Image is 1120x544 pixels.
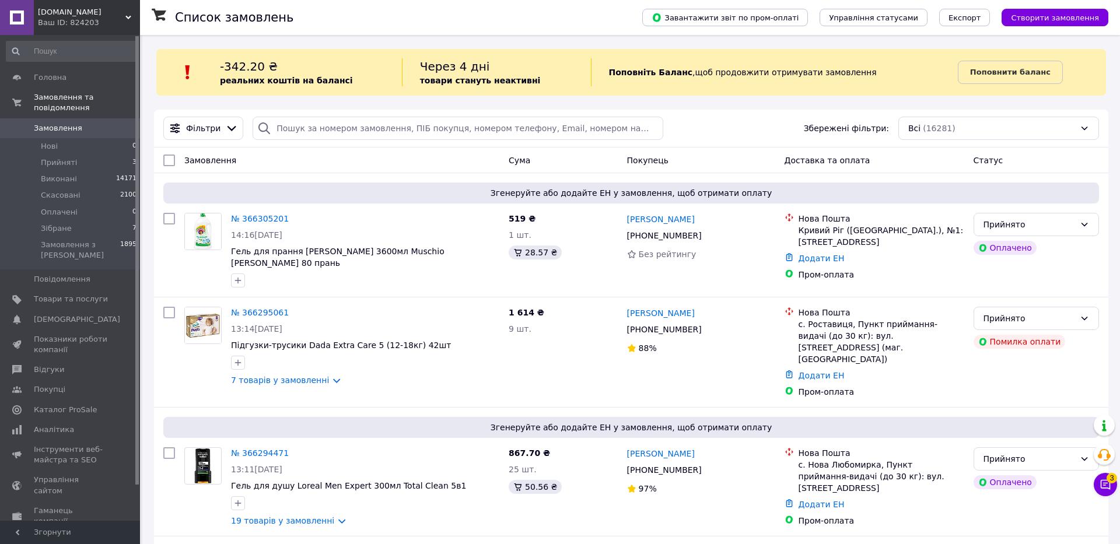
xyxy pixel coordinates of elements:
button: Чат з покупцем3 [1094,473,1117,496]
span: Cума [509,156,530,165]
a: Підгузки-трусики Dada Extra Care 5 (12-18кг) 42шт [231,341,451,350]
span: 1895 [120,240,136,261]
a: Додати ЕН [799,371,845,380]
span: Експорт [949,13,981,22]
a: Створити замовлення [990,12,1108,22]
span: Оплачені [41,207,78,217]
span: 97% [639,484,657,493]
span: (16281) [923,124,955,133]
span: 3 [1107,473,1117,483]
span: Покупці [34,384,65,395]
b: Поповніть Баланс [609,68,693,77]
span: 88% [639,343,657,353]
span: 867.70 ₴ [509,448,550,458]
span: Гаманець компанії [34,506,108,527]
span: Управління статусами [829,13,918,22]
span: Каталог ProSale [34,405,97,415]
a: № 366305201 [231,214,289,223]
span: Всі [908,122,921,134]
button: Створити замовлення [1002,9,1108,26]
span: Без рейтингу [639,250,696,259]
div: Прийнято [984,452,1075,465]
b: товари стануть неактивні [420,76,541,85]
a: [PERSON_NAME] [627,307,695,319]
span: 1 шт. [509,230,531,240]
span: Товари та послуги [34,294,108,304]
span: 7 [132,223,136,234]
div: 50.56 ₴ [509,480,562,494]
span: 2100 [120,190,136,201]
div: 28.57 ₴ [509,245,562,259]
a: Поповнити баланс [958,61,1063,84]
img: Фото товару [185,213,221,250]
span: [DEMOGRAPHIC_DATA] [34,314,120,325]
span: 0 [132,207,136,217]
div: Оплачено [974,241,1037,255]
span: Зібране [41,223,72,234]
span: Замовлення [34,123,82,134]
img: :exclamation: [179,64,197,81]
a: Додати ЕН [799,254,845,263]
div: Кривий Ріг ([GEOGRAPHIC_DATA].), №1: [STREET_ADDRESS] [799,224,964,248]
a: 7 товарів у замовленні [231,375,329,385]
span: 13:14[DATE] [231,324,282,334]
span: 25 шт. [509,465,537,474]
span: Скасовані [41,190,80,201]
span: Відгуки [34,364,64,375]
div: Пром-оплата [799,386,964,398]
span: Головна [34,72,66,83]
span: Замовлення [184,156,236,165]
span: Виконані [41,174,77,184]
a: Фото товару [184,307,222,344]
span: 9 шт. [509,324,531,334]
span: Згенеруйте або додайте ЕН у замовлення, щоб отримати оплату [168,187,1094,199]
a: № 366295061 [231,308,289,317]
a: Гель для душу Loreal Men Expert 300мл Total Clean 5в1 [231,481,466,490]
button: Експорт [939,9,991,26]
span: 14:16[DATE] [231,230,282,240]
div: Нова Пошта [799,307,964,318]
input: Пошук за номером замовлення, ПІБ покупця, номером телефону, Email, номером накладної [253,117,663,140]
span: Shiko.com.ua [38,7,125,17]
div: , щоб продовжити отримувати замовлення [591,58,958,86]
button: Завантажити звіт по пром-оплаті [642,9,808,26]
b: реальних коштів на балансі [220,76,353,85]
span: Нові [41,141,58,152]
a: 19 товарів у замовленні [231,516,334,525]
span: -342.20 ₴ [220,59,278,73]
a: Гель для прання [PERSON_NAME] 3600мл Muschio [PERSON_NAME] 80 прань [231,247,444,268]
span: [PHONE_NUMBER] [627,465,702,475]
span: Доставка та оплата [785,156,870,165]
span: Аналітика [34,424,74,435]
span: Повідомлення [34,274,90,285]
span: [PHONE_NUMBER] [627,231,702,240]
span: Замовлення та повідомлення [34,92,140,113]
span: Завантажити звіт по пром-оплаті [652,12,799,23]
a: [PERSON_NAME] [627,213,695,225]
a: № 366294471 [231,448,289,458]
button: Управління статусами [820,9,928,26]
span: 14171 [116,174,136,184]
div: с. Нова Любомирка, Пункт приймання-видачі (до 30 кг): вул. [STREET_ADDRESS] [799,459,964,494]
span: 13:11[DATE] [231,465,282,474]
div: Оплачено [974,475,1037,489]
h1: Список замовлень [175,10,293,24]
div: с. Роставиця, Пункт приймання-видачі (до 30 кг): вул. [STREET_ADDRESS] (маг. [GEOGRAPHIC_DATA]) [799,318,964,365]
span: 0 [132,141,136,152]
span: Створити замовлення [1011,13,1099,22]
span: 1 614 ₴ [509,308,544,317]
div: Прийнято [984,218,1075,231]
span: Згенеруйте або додайте ЕН у замовлення, щоб отримати оплату [168,422,1094,433]
span: Інструменти веб-майстра та SEO [34,444,108,465]
span: Статус [974,156,1003,165]
div: Пром-оплата [799,269,964,280]
div: Помилка оплати [974,335,1066,349]
span: Фільтри [186,122,220,134]
input: Пошук [6,41,138,62]
b: Поповнити баланс [970,68,1051,76]
span: 519 ₴ [509,214,535,223]
span: Збережені фільтри: [804,122,889,134]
